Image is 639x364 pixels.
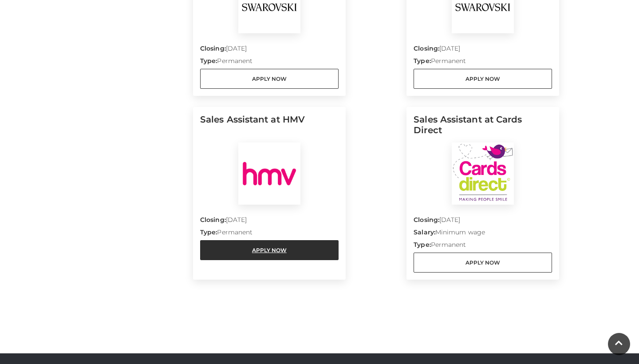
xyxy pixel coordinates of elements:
p: Permanent [414,56,552,69]
h5: Sales Assistant at Cards Direct [414,114,552,142]
p: Permanent [200,228,339,240]
strong: Closing: [200,216,226,224]
strong: Closing: [414,216,439,224]
h5: Sales Assistant at HMV [200,114,339,142]
strong: Type: [414,57,430,65]
a: Apply Now [414,69,552,89]
strong: Type: [200,57,217,65]
strong: Closing: [200,44,226,52]
p: [DATE] [414,215,552,228]
a: Apply Now [200,240,339,260]
p: [DATE] [414,44,552,56]
strong: Salary: [414,228,435,236]
img: Cards Direct [452,142,514,205]
p: Permanent [414,240,552,253]
p: Minimum wage [414,228,552,240]
p: [DATE] [200,44,339,56]
strong: Closing: [414,44,439,52]
p: [DATE] [200,215,339,228]
a: Apply Now [200,69,339,89]
strong: Type: [414,241,430,249]
p: Permanent [200,56,339,69]
a: Apply Now [414,253,552,273]
strong: Type: [200,228,217,236]
img: HMV [238,142,300,205]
